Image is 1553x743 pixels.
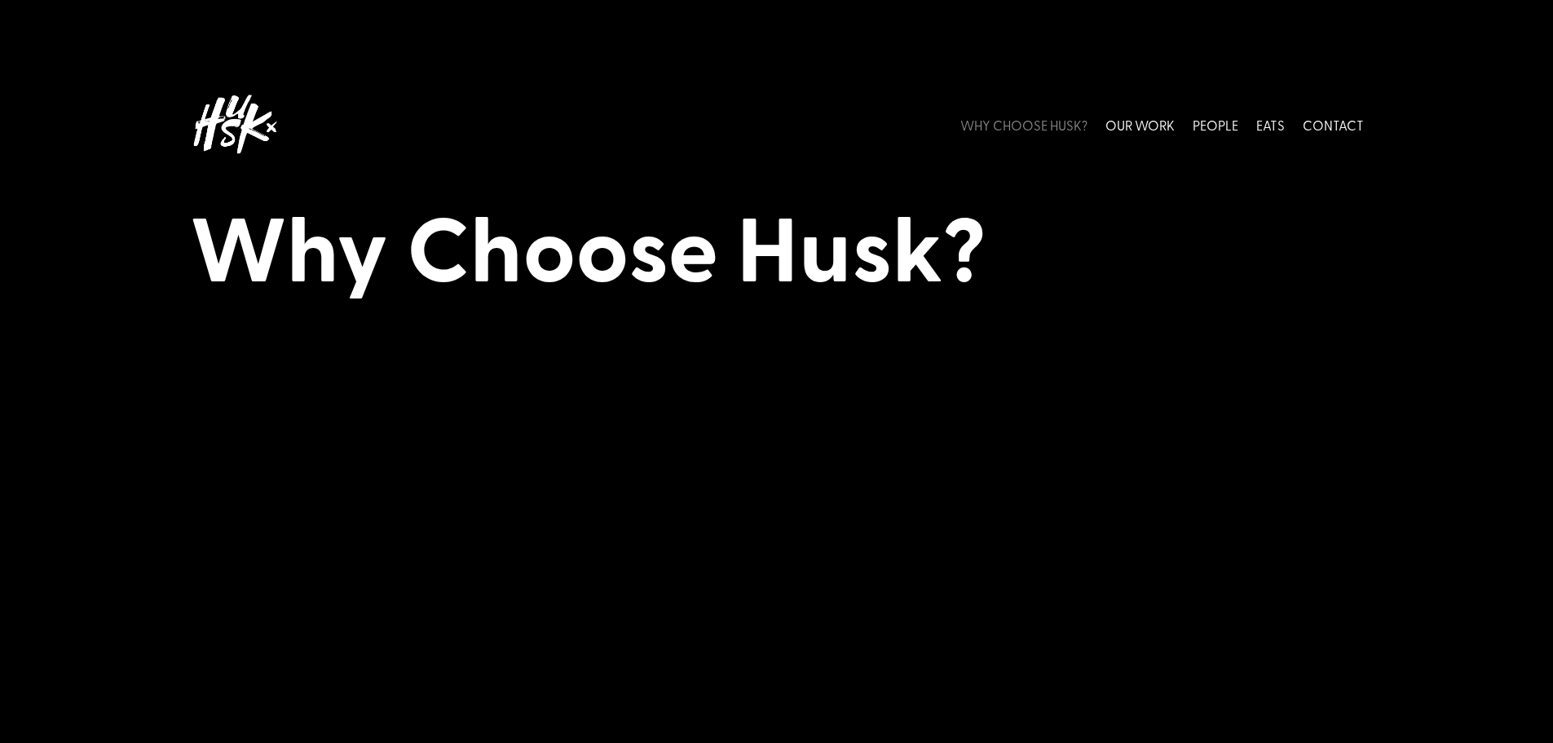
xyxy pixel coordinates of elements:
a: CONTACT [1303,88,1364,161]
a: OUR WORK [1105,88,1175,161]
a: EATS [1256,88,1285,161]
a: WHY CHOOSE HUSK? [960,88,1088,161]
a: PEOPLE [1193,88,1238,161]
img: Husk logo [190,88,280,161]
h1: Why Choose Husk? [190,192,1364,308]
